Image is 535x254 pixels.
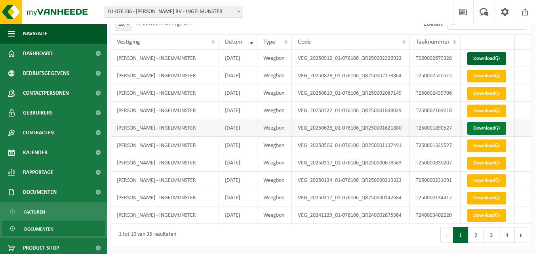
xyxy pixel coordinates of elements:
td: VEG_20250819_01-076106_QR250002087149 [292,84,410,102]
td: [PERSON_NAME] - INGELMUNSTER [111,119,219,137]
td: [DATE] [219,102,257,119]
td: [DATE] [219,67,257,84]
td: [DATE] [219,119,257,137]
button: 4 [499,227,515,243]
td: T250002169018 [410,102,460,119]
td: Weegbon [257,84,292,102]
span: Datum [225,39,242,45]
td: [DATE] [219,50,257,67]
span: 01-076106 - JONCKHEERE DIETER BV - INGELMUNSTER [105,6,243,17]
td: VEG_20250722_01-076106_QR250001848039 [292,102,410,119]
td: [DATE] [219,206,257,224]
td: Weegbon [257,172,292,189]
td: [DATE] [219,137,257,154]
td: VEG_20250912_01-076106_QR250002326932 [292,50,410,67]
td: VEG_20250626_01-076106_QR250001621880 [292,119,410,137]
span: Documenten [23,182,57,202]
a: Download [467,87,506,100]
td: VEG_20250828_01-076106_QR250002178864 [292,67,410,84]
span: Documenten [24,222,53,237]
a: Download [467,157,506,170]
td: Weegbon [257,206,292,224]
td: T250000830207 [410,154,460,172]
td: VEG_20250317_01-076106_QR250000678563 [292,154,410,172]
span: Facturen [24,204,45,220]
td: [PERSON_NAME] - INGELMUNSTER [111,172,219,189]
td: VEG_20241129_01-076106_QR240002875364 [292,206,410,224]
button: Next [515,227,527,243]
a: Documenten [2,221,105,236]
a: Download [467,70,506,82]
label: Zoeken: [424,21,444,27]
td: [PERSON_NAME] - INGELMUNSTER [111,189,219,206]
td: T250002679328 [410,50,460,67]
td: Weegbon [257,102,292,119]
td: [PERSON_NAME] - INGELMUNSTER [111,206,219,224]
span: Dashboard [23,44,53,63]
button: 1 [453,227,468,243]
td: [PERSON_NAME] - INGELMUNSTER [111,102,219,119]
span: 10 [115,19,132,31]
td: [PERSON_NAME] - INGELMUNSTER [111,67,219,84]
td: T250000231091 [410,172,460,189]
span: Vestiging [117,39,140,45]
span: Type [263,39,275,45]
td: T240003402220 [410,206,460,224]
button: Previous [440,227,453,243]
td: VEG_20250117_01-076106_QR250000142684 [292,189,410,206]
a: Facturen [2,204,105,219]
td: [PERSON_NAME] - INGELMUNSTER [111,50,219,67]
td: Weegbon [257,119,292,137]
td: T250001890527 [410,119,460,137]
span: 10 [115,19,132,30]
span: Code [298,39,311,45]
span: Contracten [23,123,54,143]
button: 3 [484,227,499,243]
td: Weegbon [257,50,292,67]
td: [DATE] [219,84,257,102]
td: [DATE] [219,172,257,189]
a: Download [467,52,506,65]
a: Download [467,192,506,204]
a: Download [467,105,506,117]
span: Bedrijfsgegevens [23,63,69,83]
span: 01-076106 - JONCKHEERE DIETER BV - INGELMUNSTER [105,6,243,18]
span: Taaknummer [416,39,450,45]
td: Weegbon [257,137,292,154]
span: Contactpersonen [23,83,69,103]
span: Navigatie [23,24,48,44]
div: 1 tot 10 van 35 resultaten [115,228,176,242]
span: Rapportage [23,162,53,182]
td: [DATE] [219,154,257,172]
td: [PERSON_NAME] - INGELMUNSTER [111,84,219,102]
span: Kalender [23,143,48,162]
td: Weegbon [257,154,292,172]
a: Download [467,174,506,187]
a: Download [467,122,506,135]
td: T250002520515 [410,67,460,84]
td: T250002439706 [410,84,460,102]
td: [PERSON_NAME] - INGELMUNSTER [111,154,219,172]
td: [PERSON_NAME] - INGELMUNSTER [111,137,219,154]
td: VEG_20250124_01-076106_QR250000219323 [292,172,410,189]
span: Gebruikers [23,103,53,123]
td: Weegbon [257,189,292,206]
a: Download [467,209,506,222]
td: Weegbon [257,67,292,84]
td: VEG_20250506_01-076106_QR250001137491 [292,137,410,154]
button: 2 [468,227,484,243]
a: Download [467,139,506,152]
td: T250001329527 [410,137,460,154]
td: [DATE] [219,189,257,206]
td: T250000134417 [410,189,460,206]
